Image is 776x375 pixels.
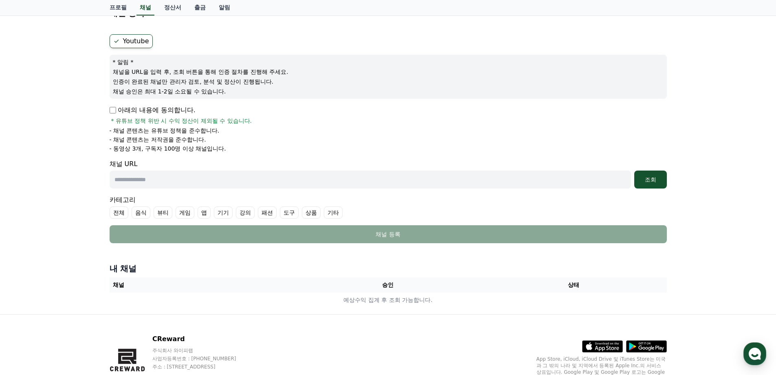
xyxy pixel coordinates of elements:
[152,347,252,354] p: 주식회사 와이피랩
[198,206,211,219] label: 앱
[152,355,252,362] p: 사업자등록번호 : [PHONE_NUMBER]
[26,271,31,277] span: 홈
[302,206,321,219] label: 상품
[481,277,666,293] th: 상태
[105,259,156,279] a: 설정
[110,34,153,48] label: Youtube
[110,135,206,144] p: - 채널 콘텐츠는 저작권을 준수합니다.
[110,263,667,274] h4: 내 채널
[258,206,277,219] label: 패션
[110,225,667,243] button: 채널 등록
[152,364,252,370] p: 주소 : [STREET_ADDRESS]
[110,144,226,153] p: - 동영상 3개, 구독자 100명 이상 채널입니다.
[152,334,252,344] p: CReward
[110,206,128,219] label: 전체
[110,293,667,308] td: 예상수익 집계 후 조회 가능합니다.
[110,159,667,189] div: 채널 URL
[638,175,664,184] div: 조회
[176,206,194,219] label: 게임
[236,206,255,219] label: 강의
[110,9,145,18] h4: 채널 등록
[132,206,150,219] label: 음식
[110,105,196,115] p: 아래의 내용에 동의합니다.
[110,126,220,135] p: - 채널 콘텐츠는 유튜브 정책을 준수합니다.
[111,117,252,125] span: * 유튜브 정책 위반 시 수익 정산이 제외될 수 있습니다.
[126,230,651,238] div: 채널 등록
[54,259,105,279] a: 대화
[113,68,664,76] p: 채널을 URL을 입력 후, 조회 버튼을 통해 인증 절차를 진행해 주세요.
[126,271,136,277] span: 설정
[154,206,172,219] label: 뷰티
[634,171,667,189] button: 조회
[75,271,84,278] span: 대화
[110,195,667,219] div: 카테고리
[280,206,299,219] label: 도구
[214,206,233,219] label: 기기
[110,277,295,293] th: 채널
[113,87,664,95] p: 채널 승인은 최대 1-2일 소요될 수 있습니다.
[295,277,481,293] th: 승인
[324,206,343,219] label: 기타
[2,259,54,279] a: 홈
[113,78,664,86] p: 인증이 완료된 채널만 관리자 검토, 분석 및 정산이 진행됩니다.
